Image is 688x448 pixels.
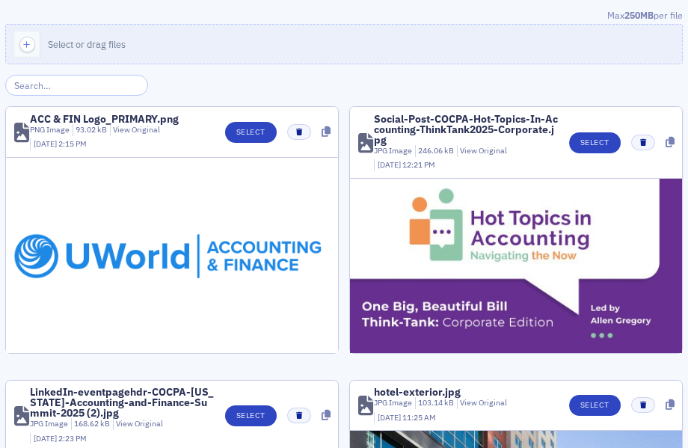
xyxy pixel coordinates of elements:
a: View Original [460,397,507,408]
div: PNG Image [30,124,70,136]
div: JPG Image [374,145,412,157]
a: View Original [460,145,507,156]
button: Select [225,122,277,143]
span: 12:21 PM [402,159,435,170]
span: [DATE] [378,412,402,423]
input: Search… [5,75,148,96]
button: Select [225,405,277,426]
div: 246.06 kB [415,145,455,157]
span: [DATE] [34,433,58,444]
a: View Original [116,418,163,429]
button: Select [569,132,621,153]
div: 93.02 kB [73,124,108,136]
button: Select [569,395,621,416]
a: View Original [113,124,160,135]
div: hotel-exterior.jpg [374,387,461,397]
span: 11:25 AM [402,412,436,423]
span: [DATE] [34,138,58,149]
button: Select or drag files [5,24,683,64]
div: Social-Post-COCPA-Hot-Topics-In-Accounting-ThinkTank2025-Corporate.jpg [374,114,559,145]
div: 103.14 kB [415,397,455,409]
span: 250MB [624,9,654,21]
span: Select or drag files [48,38,126,50]
span: [DATE] [378,159,402,170]
div: JPG Image [30,418,68,430]
div: JPG Image [374,397,412,409]
span: 2:15 PM [58,138,87,149]
span: 2:23 PM [58,433,87,444]
div: Max per file [5,8,683,25]
div: ACC & FIN Logo_PRIMARY.png [30,114,179,124]
div: 168.62 kB [71,418,111,430]
div: LinkedIn-eventpagehdr-COCPA-[US_STATE]-Accounting-and-Finance-Summit-2025 (2).jpg [30,387,215,418]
